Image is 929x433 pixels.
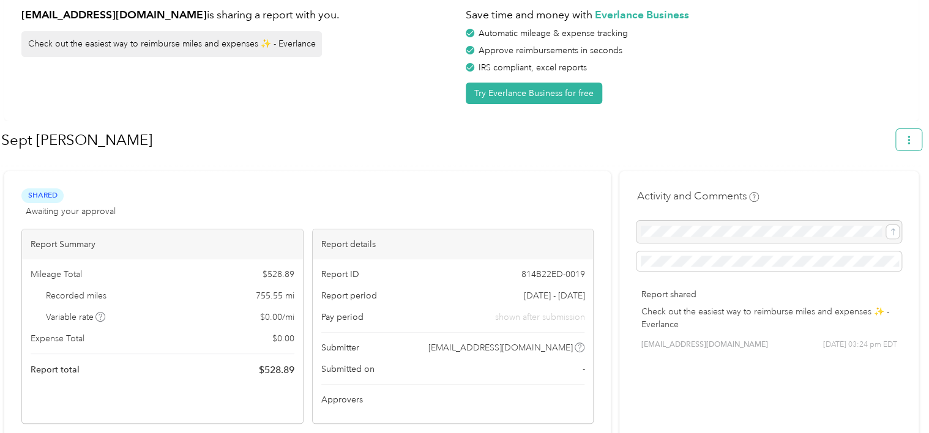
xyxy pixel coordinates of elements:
span: Expense Total [31,332,84,345]
span: Shared [21,188,64,202]
span: [EMAIL_ADDRESS][DOMAIN_NAME] [428,341,573,354]
span: Report ID [321,268,359,281]
span: 814B22ED-0019 [521,268,584,281]
span: shown after submission [494,311,584,324]
span: - [582,363,584,376]
div: Report details [313,229,594,259]
strong: [EMAIL_ADDRESS][DOMAIN_NAME] [21,8,207,21]
span: Submitted on [321,363,375,376]
button: Try Everlance Business for free [466,83,602,104]
span: Report total [31,363,80,376]
div: Check out the easiest way to reimburse miles and expenses ✨ - Everlance [21,31,322,57]
span: Approvers [321,393,363,406]
span: Recorded miles [46,289,106,302]
span: $ 528.89 [259,363,294,377]
span: 755.55 mi [256,289,294,302]
span: $ 0.00 / mi [260,311,294,324]
span: IRS compliant, excel reports [479,62,587,73]
div: Report Summary [22,229,303,259]
span: $ 528.89 [263,268,294,281]
span: [DATE] - [DATE] [523,289,584,302]
span: [EMAIL_ADDRESS][DOMAIN_NAME] [641,339,767,350]
strong: Everlance Business [595,8,689,21]
h1: Sept Keegan [1,125,887,155]
span: Report period [321,289,377,302]
h1: is sharing a report with you. [21,7,457,23]
p: Report shared [641,288,897,301]
h4: Activity and Comments [636,188,759,204]
span: Awaiting your approval [26,205,116,218]
span: Automatic mileage & expense tracking [479,28,628,39]
span: Variable rate [46,311,106,324]
p: Check out the easiest way to reimburse miles and expenses ✨ - Everlance [641,305,897,331]
h1: Save time and money with [466,7,901,23]
span: Pay period [321,311,364,324]
span: Mileage Total [31,268,82,281]
span: [DATE] 03:24 pm EDT [823,339,897,350]
span: Approve reimbursements in seconds [479,45,622,56]
span: Submitter [321,341,359,354]
span: $ 0.00 [272,332,294,345]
